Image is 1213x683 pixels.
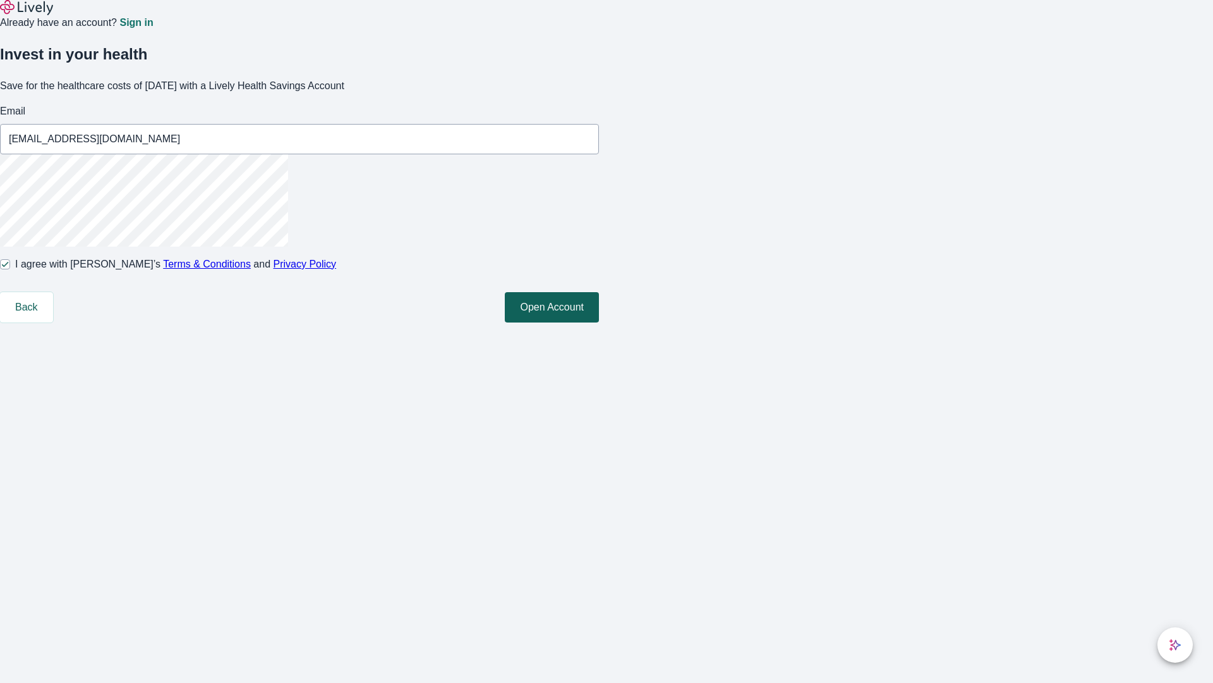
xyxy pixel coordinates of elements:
button: chat [1157,627,1193,663]
svg: Lively AI Assistant [1169,639,1181,651]
a: Sign in [119,18,153,28]
span: I agree with [PERSON_NAME]’s and [15,257,336,272]
a: Terms & Conditions [163,259,251,269]
button: Open Account [505,292,599,323]
a: Privacy Policy [274,259,337,269]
